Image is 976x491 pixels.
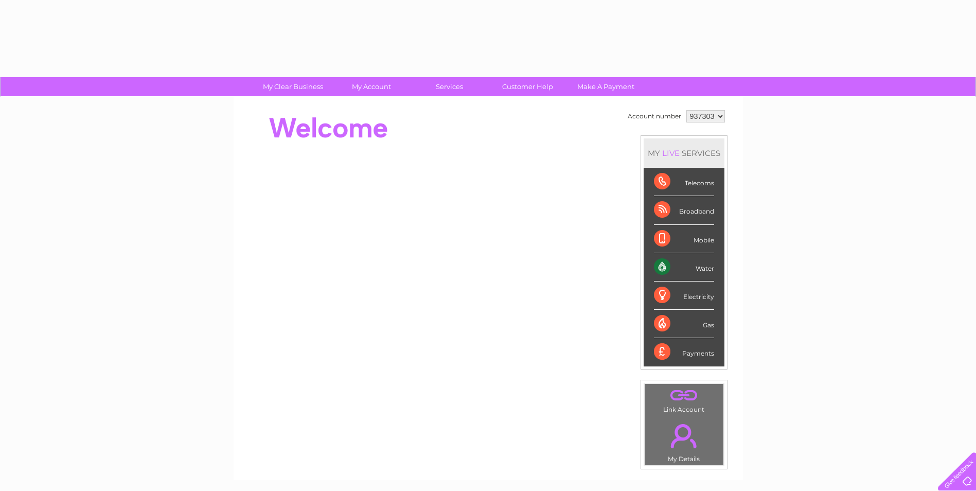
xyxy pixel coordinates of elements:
div: MY SERVICES [644,138,724,168]
a: Customer Help [485,77,570,96]
div: Payments [654,338,714,366]
a: My Account [329,77,414,96]
div: Mobile [654,225,714,253]
a: My Clear Business [251,77,335,96]
div: Broadband [654,196,714,224]
div: Water [654,253,714,282]
div: Gas [654,310,714,338]
div: LIVE [660,148,682,158]
td: Account number [625,108,684,125]
td: Link Account [644,383,724,416]
a: . [647,387,721,405]
div: Electricity [654,282,714,310]
a: Make A Payment [563,77,648,96]
a: Services [407,77,492,96]
a: . [647,418,721,454]
div: Telecoms [654,168,714,196]
td: My Details [644,415,724,466]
